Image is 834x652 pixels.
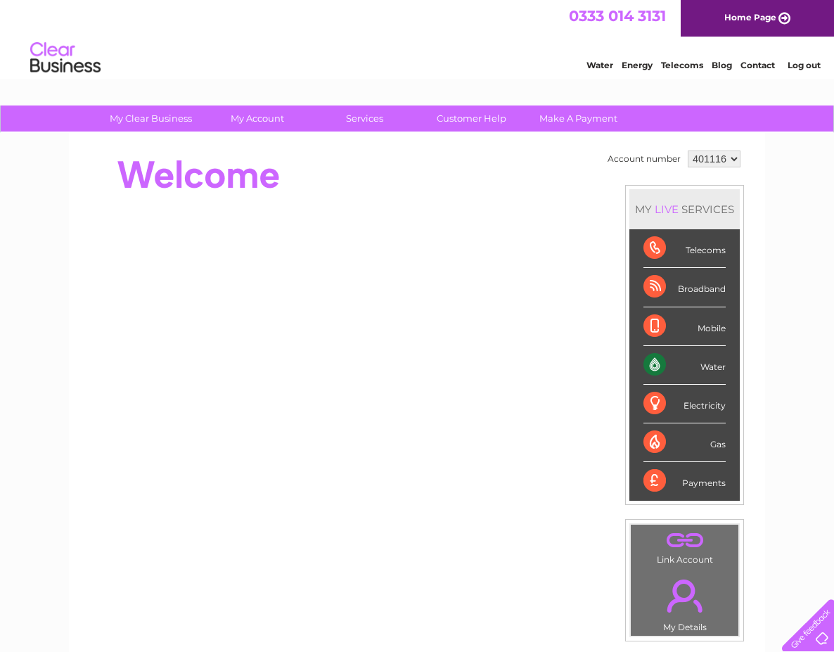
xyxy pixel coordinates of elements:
[86,8,750,68] div: Clear Business is a trading name of Verastar Limited (registered in [GEOGRAPHIC_DATA] No. 3667643...
[643,307,726,346] div: Mobile
[629,189,740,229] div: MY SERVICES
[634,571,735,620] a: .
[307,106,423,132] a: Services
[788,60,821,70] a: Log out
[643,385,726,423] div: Electricity
[643,423,726,462] div: Gas
[643,229,726,268] div: Telecoms
[630,524,739,568] td: Link Account
[200,106,316,132] a: My Account
[652,203,681,216] div: LIVE
[569,7,666,25] a: 0333 014 3131
[643,268,726,307] div: Broadband
[634,528,735,553] a: .
[630,568,739,637] td: My Details
[604,147,684,171] td: Account number
[30,37,101,79] img: logo.png
[622,60,653,70] a: Energy
[740,60,775,70] a: Contact
[520,106,636,132] a: Make A Payment
[643,462,726,500] div: Payments
[586,60,613,70] a: Water
[93,106,209,132] a: My Clear Business
[661,60,703,70] a: Telecoms
[643,346,726,385] div: Water
[413,106,530,132] a: Customer Help
[712,60,732,70] a: Blog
